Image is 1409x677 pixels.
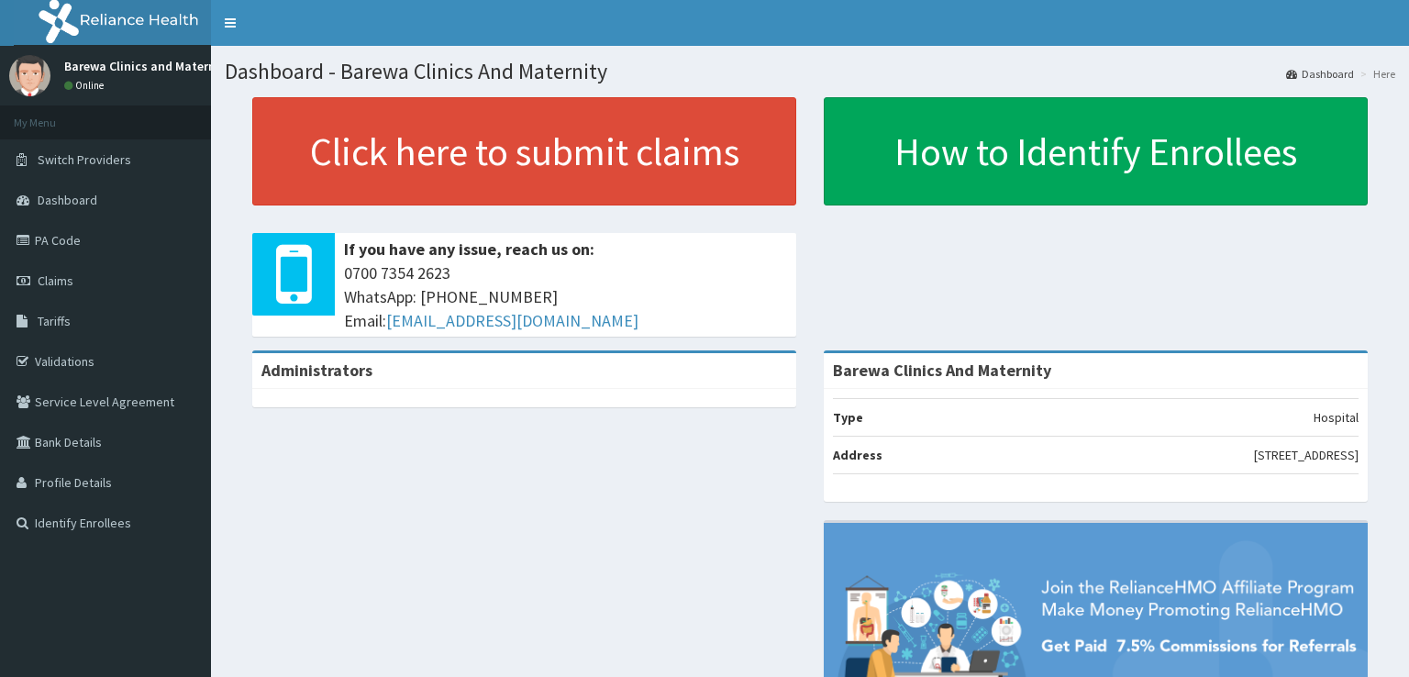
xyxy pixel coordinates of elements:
p: [STREET_ADDRESS] [1254,446,1359,464]
h1: Dashboard - Barewa Clinics And Maternity [225,60,1395,83]
span: Claims [38,272,73,289]
span: Switch Providers [38,151,131,168]
p: Hospital [1314,408,1359,427]
span: Tariffs [38,313,71,329]
span: 0700 7354 2623 WhatsApp: [PHONE_NUMBER] Email: [344,261,787,332]
img: User Image [9,55,50,96]
b: Address [833,447,882,463]
a: How to Identify Enrollees [824,97,1368,205]
a: Dashboard [1286,66,1354,82]
a: Click here to submit claims [252,97,796,205]
span: Dashboard [38,192,97,208]
b: Type [833,409,863,426]
b: If you have any issue, reach us on: [344,239,594,260]
li: Here [1356,66,1395,82]
p: Barewa Clinics and Maternity [64,60,231,72]
a: [EMAIL_ADDRESS][DOMAIN_NAME] [386,310,638,331]
strong: Barewa Clinics And Maternity [833,360,1051,381]
a: Online [64,79,108,92]
b: Administrators [261,360,372,381]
